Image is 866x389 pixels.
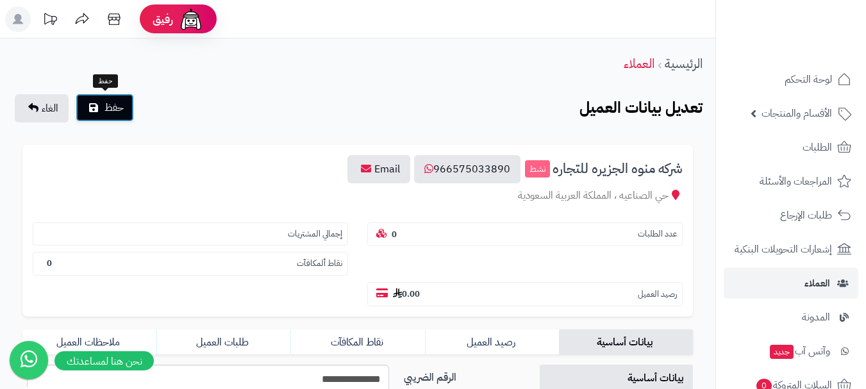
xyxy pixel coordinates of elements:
[525,160,550,178] small: نشط
[638,288,677,301] small: رصيد العميل
[724,336,858,367] a: وآتس آبجديد
[288,228,342,240] small: إجمالي المشتريات
[638,228,677,240] small: عدد الطلبات
[33,188,683,203] div: حي الصناعيه ، المملكة العربية السعودية
[804,274,830,292] span: العملاء
[93,74,118,88] div: حفظ
[22,329,156,355] a: ملاحظات العميل
[47,257,52,269] b: 0
[579,96,703,119] b: تعديل بيانات العميل
[414,155,520,183] a: 966575033890
[769,342,830,360] span: وآتس آب
[802,308,830,326] span: المدونة
[34,6,66,35] a: تحديثات المنصة
[393,288,420,300] b: 0.00
[559,329,693,355] a: بيانات أساسية
[724,234,858,265] a: إشعارات التحويلات البنكية
[724,132,858,163] a: الطلبات
[42,101,58,116] span: الغاء
[665,54,703,73] a: الرئيسية
[770,345,794,359] span: جديد
[290,329,424,355] a: نقاط المكافآت
[553,161,683,176] span: شركه منوه الجزيره للتجاره
[392,228,397,240] b: 0
[724,200,858,231] a: طلبات الإرجاع
[724,268,858,299] a: العملاء
[178,6,204,32] img: ai-face.png
[104,100,124,115] span: حفظ
[15,94,69,122] a: الغاء
[76,94,134,122] button: حفظ
[624,54,654,73] a: العملاء
[399,365,526,385] label: الرقم الضريبي
[780,206,832,224] span: طلبات الإرجاع
[724,302,858,333] a: المدونة
[156,329,290,355] a: طلبات العميل
[785,70,832,88] span: لوحة التحكم
[153,12,173,27] span: رفيق
[762,104,832,122] span: الأقسام والمنتجات
[760,172,832,190] span: المراجعات والأسئلة
[779,35,854,62] img: logo-2.png
[803,138,832,156] span: الطلبات
[735,240,832,258] span: إشعارات التحويلات البنكية
[724,166,858,197] a: المراجعات والأسئلة
[425,329,559,355] a: رصيد العميل
[347,155,410,183] a: Email
[724,64,858,95] a: لوحة التحكم
[297,258,342,270] small: نقاط ألمكافآت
